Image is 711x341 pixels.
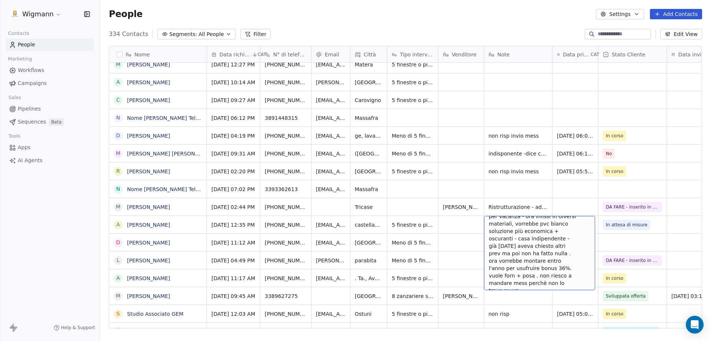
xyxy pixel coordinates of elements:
[557,150,594,157] span: [DATE] 06:12 PM
[6,64,94,76] a: Workflows
[127,311,183,317] a: Studio Associato GEM
[211,292,256,300] span: [DATE] 09:45 AM
[127,168,170,174] a: [PERSON_NAME]
[316,96,346,104] span: [EMAIL_ADDRESS][DOMAIN_NAME]
[606,132,623,140] span: In corso
[355,257,383,264] span: parabita
[400,51,434,58] span: Tipo intervento
[392,310,434,318] span: 5 finestre o più di 5
[6,154,94,167] a: AI Agents
[211,257,256,264] span: [DATE] 04:49 PM
[355,114,383,122] span: Massafra
[49,118,64,126] span: Beta
[355,239,383,246] span: [GEOGRAPHIC_DATA]
[265,275,307,282] span: [PHONE_NUMBER]
[355,96,383,104] span: Carovigno
[117,310,120,318] div: S
[325,51,339,58] span: Email
[127,293,170,299] a: [PERSON_NAME]
[355,292,383,300] span: [GEOGRAPHIC_DATA]
[127,115,682,121] a: Nome [PERSON_NAME] Telefono [PHONE_NUMBER] Città Massafra Email [EMAIL_ADDRESS][DOMAIN_NAME] Trat...
[355,221,383,229] span: castellabate [GEOGRAPHIC_DATA]
[265,203,307,211] span: [PHONE_NUMBER]
[116,185,120,193] div: N
[443,203,479,211] span: [PERSON_NAME]
[443,292,479,300] span: [PERSON_NAME]
[6,103,94,115] a: Pipelines
[557,310,594,318] span: [DATE] 05:04 PM
[6,77,94,89] a: Campaigns
[392,168,434,175] span: 5 finestre o più di 5
[488,203,548,211] span: Ristrutturazione - ad oggi deve terminare Idraulici -
[109,30,148,39] span: 334 Contacts
[18,79,47,87] span: Campaigns
[553,46,598,62] div: Data primo contattoCAT
[392,239,434,246] span: Meno di 5 finestre
[127,151,215,157] a: [PERSON_NAME] [PERSON_NAME]
[265,310,307,318] span: [PHONE_NUMBER]
[355,186,383,193] span: Massafra
[364,51,376,58] span: Città
[606,150,612,157] span: No
[488,132,548,140] span: non risp invio mess
[9,8,63,20] button: Wigmann
[127,97,170,103] a: [PERSON_NAME]
[273,51,307,58] span: N° di telefono
[265,96,307,104] span: [PHONE_NUMBER]
[207,46,260,62] div: Data richiestaCAT
[240,29,271,39] button: Filter
[5,53,35,65] span: Marketing
[265,221,307,229] span: [PHONE_NUMBER]
[606,203,659,211] span: DA FARE - inserito in cartella
[392,96,434,104] span: 5 finestre o più di 5
[109,63,207,329] div: grid
[392,61,434,68] span: 5 finestre o più di 5
[5,131,23,142] span: Tools
[127,275,170,281] a: [PERSON_NAME]
[127,258,170,263] a: [PERSON_NAME]
[392,132,434,140] span: Meno di 5 finestre
[355,203,383,211] span: Tricase
[198,30,224,38] span: All People
[265,239,307,246] span: [PHONE_NUMBER]
[211,96,256,104] span: [DATE] 09:27 AM
[116,78,120,86] div: a
[18,66,44,74] span: Workflows
[5,92,24,103] span: Sales
[265,114,307,122] span: 3891448315
[606,328,656,335] span: Vuole venire a trovarci
[116,221,120,229] div: A
[557,132,594,140] span: [DATE] 06:00 PM
[211,168,256,175] span: [DATE] 02:20 PM
[211,150,256,157] span: [DATE] 09:31 AM
[316,186,346,193] span: [EMAIL_ADDRESS][DOMAIN_NAME]
[211,275,256,282] span: [DATE] 11:17 AM
[18,105,41,113] span: Pipelines
[18,144,31,151] span: Apps
[606,275,623,282] span: In corso
[260,46,311,62] div: N° di telefono
[316,275,346,282] span: [EMAIL_ADDRESS][DOMAIN_NAME]
[606,221,647,229] span: In attesa di misure
[606,292,645,300] span: Sviluppata offerta
[392,275,434,282] span: 5 finestre o più di 5
[116,132,120,140] div: D
[392,292,434,300] span: 8 zanzariere su infissi già montati da noi
[5,28,33,39] span: Contacts
[116,203,120,211] div: M
[355,61,383,68] span: Matera
[452,51,477,58] span: Venditore
[116,114,120,122] div: N
[265,257,307,264] span: [PHONE_NUMBER]
[18,118,46,126] span: Sequences
[127,222,170,228] a: [PERSON_NAME]
[316,239,346,246] span: [EMAIL_ADDRESS][DOMAIN_NAME]
[438,46,484,62] div: Venditore
[6,141,94,154] a: Apps
[211,61,256,68] span: [DATE] 12:27 PM
[488,168,548,175] span: non risp invio mess
[211,186,256,193] span: [DATE] 07:02 PM
[116,292,120,300] div: M
[265,292,307,300] span: 3389627275
[127,240,170,246] a: [PERSON_NAME]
